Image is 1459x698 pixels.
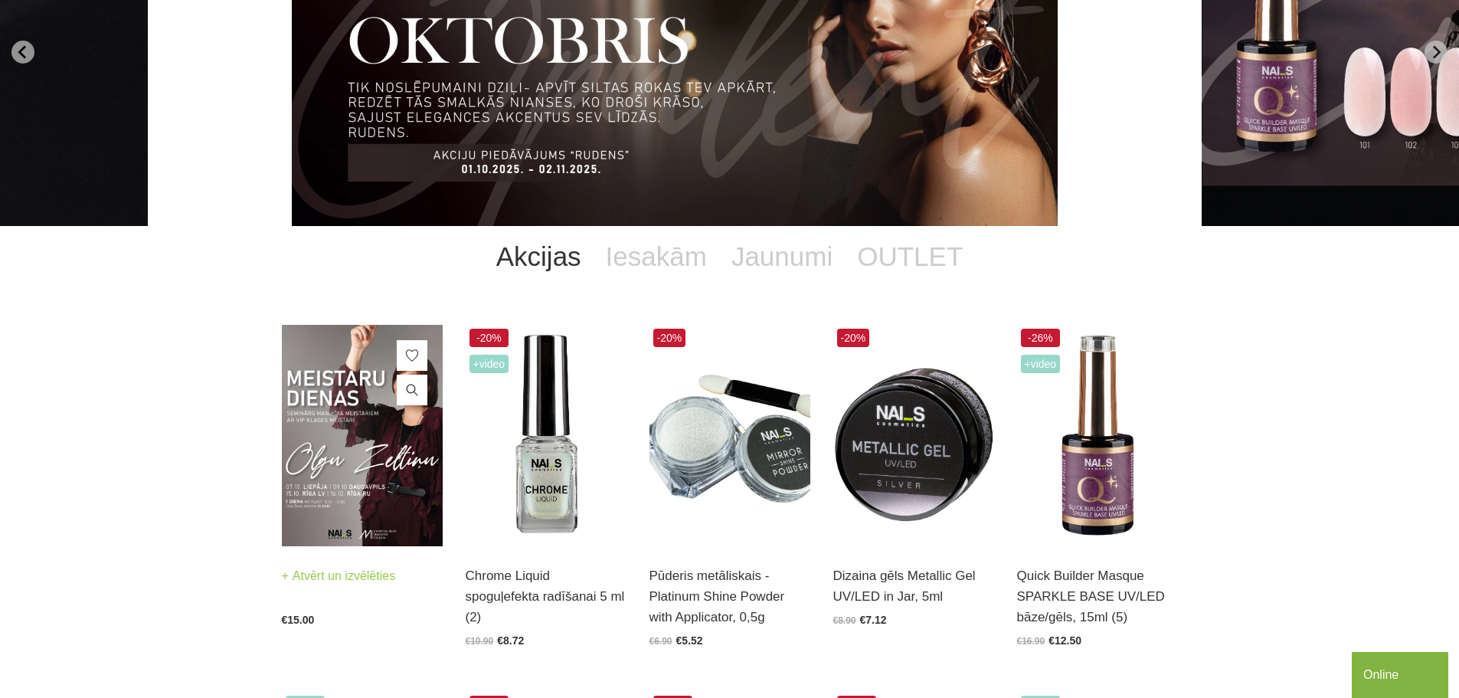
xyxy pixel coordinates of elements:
span: +Video [469,355,509,373]
a: Jaunumi [719,226,845,287]
span: +Video [1021,355,1061,373]
span: €6.90 [649,636,672,647]
img: Dizaina produkts spilgtā spoguļa efekta radīšanai.LIETOŠANA: Pirms lietošanas nepieciešams sakrat... [466,325,626,546]
a: Chrome Liquid spoguļefekta radīšanai 5 ml (2) [466,565,626,628]
a: Pūderis metāliskais - Platinum Shine Powder with Applicator, 0,5g [649,565,810,628]
span: -20% [469,329,509,347]
a: Dizaina gēls Metallic Gel UV/LED in Jar, 5ml [833,565,994,607]
iframe: chat widget [1352,649,1451,698]
img: Metallic Gel UV/LED ir intensīvi pigmentets metala dizaina gēls, kas palīdz radīt reljefu zīmējum... [833,325,994,546]
img: ✨ Meistaru dienas ar Olgu Zeltiņu 2025 ✨ RUDENS / Seminārs manikīra meistariem Liepāja – 7. okt.,... [282,325,443,546]
span: €10.90 [466,636,494,647]
span: -20% [837,329,870,347]
img: Maskējoša, viegli mirdzoša bāze/gels. Unikāls produkts ar daudz izmantošanas iespējām: •Bāze gell... [1017,325,1178,546]
span: €5.52 [676,634,703,647]
a: OUTLET [845,226,975,287]
span: €15.00 [282,614,315,626]
a: Akcijas [484,226,594,287]
span: -20% [653,329,686,347]
img: Augstas kvalitātes, metāliskā spoguļefekta dizaina pūderis lieliskam spīdumam. Šobrīd aktuāls spi... [649,325,810,546]
span: €16.90 [1017,636,1045,647]
span: €12.50 [1048,634,1081,647]
span: €7.12 [860,614,887,626]
span: €8.90 [833,615,856,626]
span: -26% [1021,329,1061,347]
a: Quick Builder Masque SPARKLE BASE UV/LED bāze/gēls, 15ml (5) [1017,565,1178,628]
a: Atvērt un izvēlēties [282,565,396,587]
span: €8.72 [497,634,524,647]
button: Go to last slide [11,41,34,64]
button: Next slide [1425,41,1448,64]
a: Iesakām [594,226,719,287]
